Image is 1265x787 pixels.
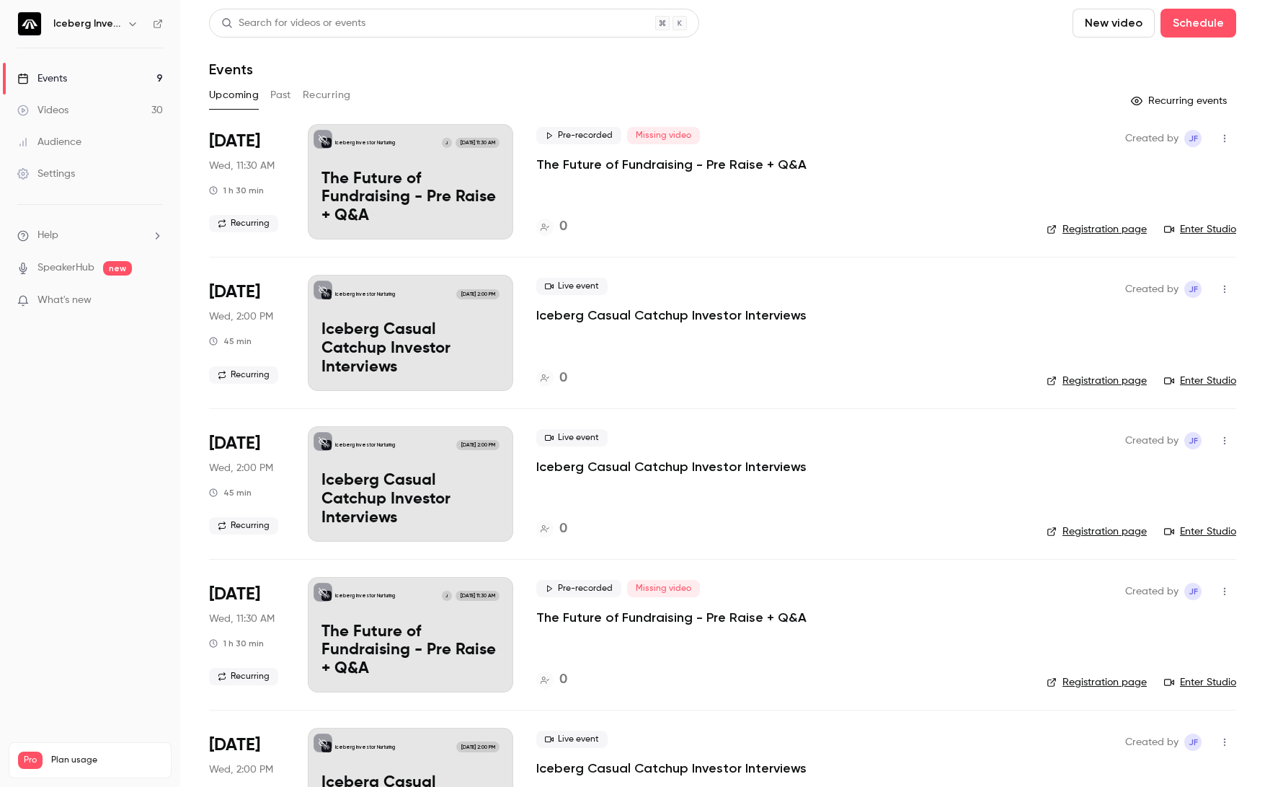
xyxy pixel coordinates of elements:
[1047,374,1147,388] a: Registration page
[456,742,499,752] span: [DATE] 2:00 PM
[536,580,621,597] span: Pre-recorded
[559,217,567,237] h4: 0
[209,159,275,173] span: Wed, 11:30 AM
[209,215,278,232] span: Recurring
[321,170,500,226] p: The Future of Fundraising - Pre Raise + Q&A
[37,293,92,308] span: What's new
[1184,281,1202,298] span: Jock Fairweather
[270,84,291,107] button: Past
[1125,734,1179,751] span: Created by
[1164,524,1236,539] a: Enter Studio
[1164,675,1236,690] a: Enter Studio
[209,577,285,693] div: Sep 10 Wed, 11:30 AM (Australia/Brisbane)
[221,16,365,31] div: Search for videos or events
[321,623,500,679] p: The Future of Fundraising - Pre Raise + Q&A
[209,281,260,304] span: [DATE]
[37,260,94,276] a: SpeakerHub
[441,590,453,602] div: J
[536,670,567,690] a: 0
[209,638,264,649] div: 1 h 30 min
[335,291,395,298] p: Iceberg Investor Nurturing
[209,583,260,606] span: [DATE]
[1047,524,1147,539] a: Registration page
[1125,583,1179,600] span: Created by
[536,760,807,777] a: Iceberg Casual Catchup Investor Interviews
[536,609,807,626] a: The Future of Fundraising - Pre Raise + Q&A
[559,519,567,539] h4: 0
[536,429,608,447] span: Live event
[321,472,500,527] p: Iceberg Casual Catchup Investor Interviews
[209,124,285,239] div: Aug 27 Wed, 11:30 AM (Australia/Brisbane)
[17,228,163,243] li: help-dropdown-opener
[456,440,499,450] span: [DATE] 2:00 PM
[335,744,395,751] p: Iceberg Investor Nurturing
[209,335,252,347] div: 45 min
[17,167,75,181] div: Settings
[209,487,252,498] div: 45 min
[1160,9,1236,38] button: Schedule
[536,307,807,324] a: Iceberg Casual Catchup Investor Interviews
[456,591,499,601] span: [DATE] 11:30 AM
[1073,9,1155,38] button: New video
[308,426,513,542] a: Iceberg Casual Catchup Investor InterviewsIceberg Investor Nurturing[DATE] 2:00 PMIceberg Casual ...
[209,762,273,777] span: Wed, 2:00 PM
[17,71,67,86] div: Events
[335,139,395,146] p: Iceberg Investor Nurturing
[536,217,567,237] a: 0
[17,135,81,149] div: Audience
[456,289,499,299] span: [DATE] 2:00 PM
[559,670,567,690] h4: 0
[209,185,264,196] div: 1 h 30 min
[53,17,121,31] h6: Iceberg Investor Nurturing
[1189,583,1198,600] span: JF
[303,84,351,107] button: Recurring
[1189,432,1198,449] span: JF
[209,130,260,153] span: [DATE]
[1047,675,1147,690] a: Registration page
[209,61,253,78] h1: Events
[146,294,163,307] iframe: Noticeable Trigger
[1125,432,1179,449] span: Created by
[209,432,260,455] span: [DATE]
[559,369,567,388] h4: 0
[1164,222,1236,237] a: Enter Studio
[536,156,807,173] a: The Future of Fundraising - Pre Raise + Q&A
[627,127,700,144] span: Missing video
[1184,130,1202,147] span: Jock Fairweather
[308,124,513,239] a: The Future of Fundraising - Pre Raise + Q&AIceberg Investor NurturingJ[DATE] 11:30 AMThe Future o...
[209,734,260,757] span: [DATE]
[209,461,273,475] span: Wed, 2:00 PM
[1164,374,1236,388] a: Enter Studio
[103,261,132,276] span: new
[321,321,500,377] p: Iceberg Casual Catchup Investor Interviews
[1189,734,1198,751] span: JF
[335,441,395,449] p: Iceberg Investor Nurturing
[1125,281,1179,298] span: Created by
[441,137,453,149] div: J
[1124,89,1236,113] button: Recurring events
[456,138,499,148] span: [DATE] 11:30 AM
[1047,222,1147,237] a: Registration page
[536,458,807,475] a: Iceberg Casual Catchup Investor Interviews
[1125,130,1179,147] span: Created by
[209,517,278,535] span: Recurring
[536,519,567,539] a: 0
[536,278,608,295] span: Live event
[1184,432,1202,449] span: Jock Fairweather
[209,668,278,685] span: Recurring
[1184,734,1202,751] span: Jock Fairweather
[209,84,259,107] button: Upcoming
[627,580,700,597] span: Missing video
[51,755,162,766] span: Plan usage
[1184,583,1202,600] span: Jock Fairweather
[536,127,621,144] span: Pre-recorded
[536,731,608,748] span: Live event
[209,309,273,324] span: Wed, 2:00 PM
[308,577,513,693] a: The Future of Fundraising - Pre Raise + Q&AIceberg Investor NurturingJ[DATE] 11:30 AMThe Future o...
[209,426,285,542] div: Sep 3 Wed, 2:00 PM (Australia/Brisbane)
